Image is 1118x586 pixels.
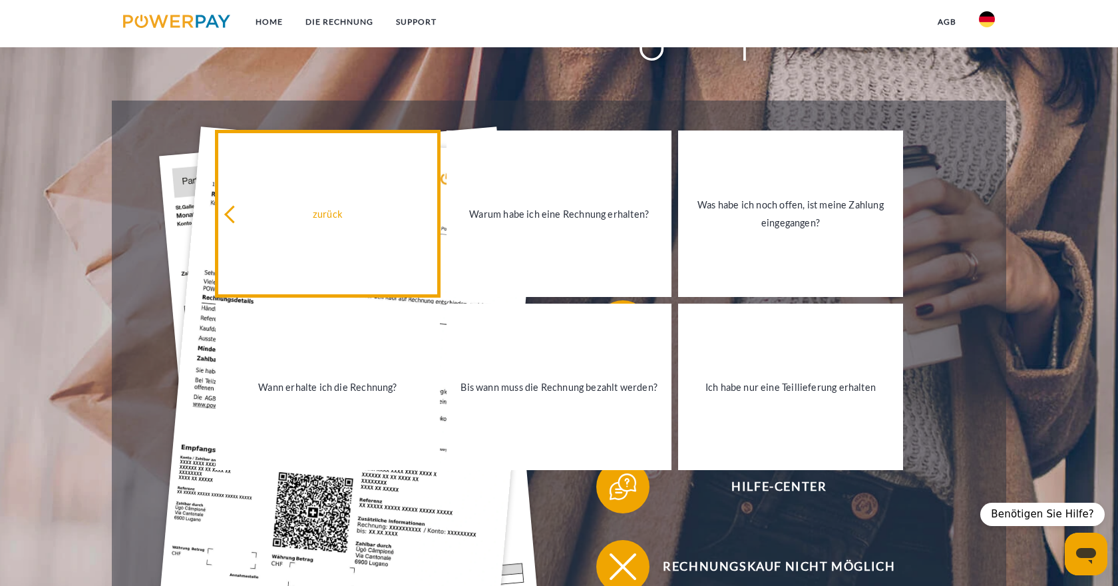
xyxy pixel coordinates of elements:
button: Hilfe-Center [596,460,942,513]
a: SUPPORT [385,10,448,34]
img: qb_close.svg [606,550,640,583]
a: agb [926,10,968,34]
a: Home [244,10,294,34]
a: Was habe ich noch offen, ist meine Zahlung eingegangen? [678,131,903,297]
img: logo-powerpay.svg [123,15,230,28]
iframe: Schaltfläche zum Öffnen des Messaging-Fensters; Konversation läuft [1065,533,1107,575]
a: DIE RECHNUNG [294,10,385,34]
div: Wann erhalte ich die Rechnung? [224,378,433,396]
span: Hilfe-Center [616,460,942,513]
div: Bis wann muss die Rechnung bezahlt werden? [455,378,663,396]
div: zurück [224,204,433,222]
img: de [979,11,995,27]
img: qb_help.svg [606,470,640,503]
div: Was habe ich noch offen, ist meine Zahlung eingegangen? [686,196,895,232]
div: Warum habe ich eine Rechnung erhalten? [455,204,663,222]
div: Benötigen Sie Hilfe? [980,503,1105,526]
div: Ich habe nur eine Teillieferung erhalten [686,378,895,396]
